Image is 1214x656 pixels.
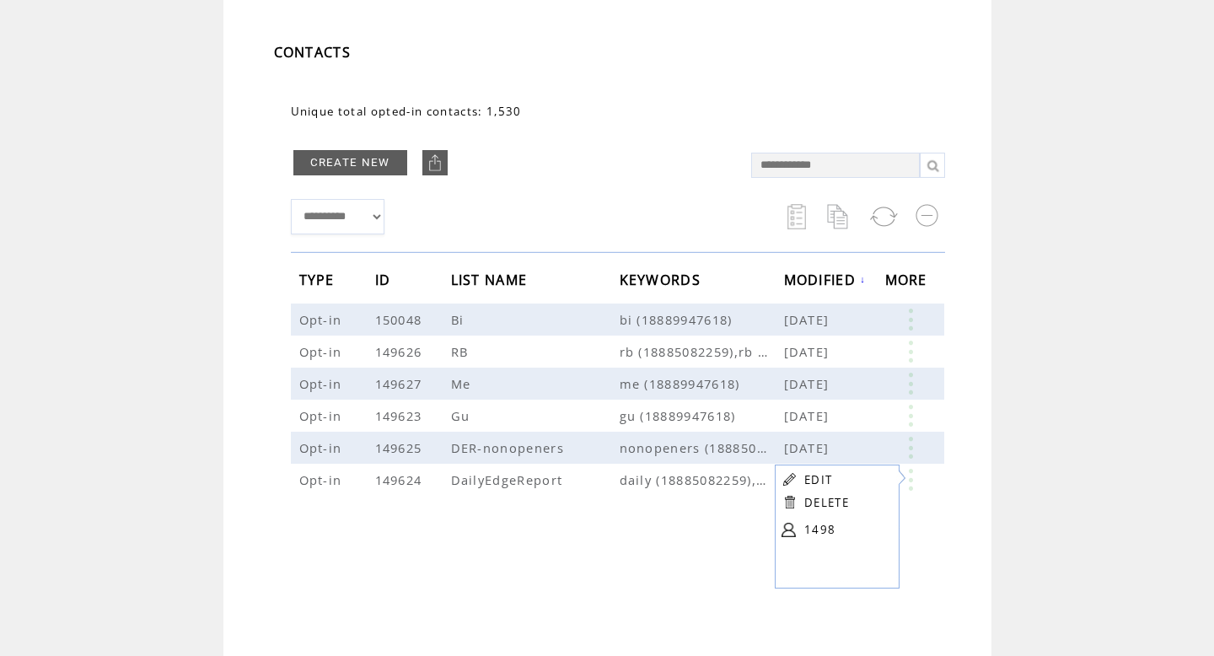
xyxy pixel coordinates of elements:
[375,407,427,424] span: 149623
[885,266,932,298] span: MORE
[620,343,784,360] span: rb (18885082259),rb (18889947618)
[375,471,427,488] span: 149624
[620,407,784,424] span: gu (18889947618)
[293,150,407,175] a: CREATE NEW
[299,274,339,284] a: TYPE
[299,471,346,488] span: Opt-in
[299,343,346,360] span: Opt-in
[804,495,849,510] a: DELETE
[375,343,427,360] span: 149626
[784,343,834,360] span: [DATE]
[375,375,427,392] span: 149627
[291,104,522,119] span: Unique total opted-in contacts: 1,530
[299,407,346,424] span: Opt-in
[620,266,706,298] span: KEYWORDS
[620,274,706,284] a: KEYWORDS
[299,311,346,328] span: Opt-in
[784,375,834,392] span: [DATE]
[299,439,346,456] span: Opt-in
[299,375,346,392] span: Opt-in
[451,407,475,424] span: Gu
[784,311,834,328] span: [DATE]
[375,439,427,456] span: 149625
[620,439,784,456] span: nonopeners (18885082259),nonopeners (18889947618)
[375,311,427,328] span: 150048
[299,266,339,298] span: TYPE
[451,266,532,298] span: LIST NAME
[784,274,867,284] a: MODIFIED↓
[784,407,834,424] span: [DATE]
[451,439,569,456] span: DER-nonopeners
[620,311,784,328] span: bi (18889947618)
[274,43,352,62] span: CONTACTS
[451,343,473,360] span: RB
[804,517,889,542] a: 1498
[375,274,395,284] a: ID
[784,439,834,456] span: [DATE]
[375,266,395,298] span: ID
[427,154,443,171] img: upload.png
[784,266,861,298] span: MODIFIED
[451,311,469,328] span: Bi
[451,375,475,392] span: Me
[451,471,567,488] span: DailyEdgeReport
[620,375,784,392] span: me (18889947618)
[620,471,784,488] span: daily (18885082259),daily (18889947618)
[451,274,532,284] a: LIST NAME
[804,472,832,487] a: EDIT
